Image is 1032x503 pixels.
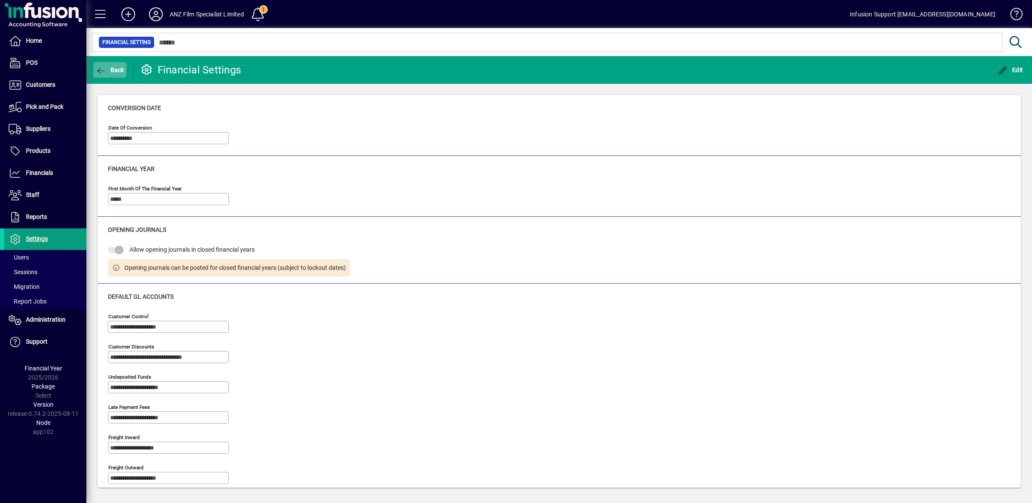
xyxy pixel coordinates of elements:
[4,140,86,162] a: Products
[4,184,86,206] a: Staff
[102,38,151,47] span: Financial Setting
[130,246,255,253] span: Allow opening journals in closed financial years
[36,419,51,426] span: Node
[26,103,63,110] span: Pick and Pack
[850,7,995,21] div: Infusion Support [EMAIL_ADDRESS][DOMAIN_NAME]
[108,373,151,380] mat-label: Undeposited Funds
[4,294,86,309] a: Report Jobs
[997,66,1023,73] span: Edit
[26,213,47,220] span: Reports
[124,263,346,272] span: Opening journals can be posted for closed financial years (subject to lockout dates)
[4,309,86,331] a: Administration
[4,250,86,265] a: Users
[26,338,47,345] span: Support
[26,81,55,88] span: Customers
[108,125,152,131] mat-label: Date of Conversion
[26,147,51,154] span: Products
[108,343,154,349] mat-label: Customer Discounts
[108,434,140,440] mat-label: Freight Inward
[33,401,54,408] span: Version
[9,283,40,290] span: Migration
[4,279,86,294] a: Migration
[4,52,86,74] a: POS
[4,331,86,353] a: Support
[95,66,124,73] span: Back
[9,269,38,275] span: Sessions
[108,293,174,300] span: Default GL accounts
[170,7,244,21] div: ANZ Film Specialist Limited
[108,186,182,192] mat-label: First month of the financial year
[1004,2,1021,30] a: Knowledge Base
[26,316,66,323] span: Administration
[26,125,51,132] span: Suppliers
[9,298,47,305] span: Report Jobs
[4,96,86,118] a: Pick and Pack
[32,383,55,390] span: Package
[108,313,149,319] mat-label: Customer Control
[9,254,29,261] span: Users
[140,63,241,77] div: Financial Settings
[26,191,39,198] span: Staff
[25,365,62,372] span: Financial Year
[4,118,86,140] a: Suppliers
[93,62,127,78] button: Back
[26,59,38,66] span: POS
[108,226,166,233] span: Opening Journals
[142,6,170,22] button: Profile
[108,404,150,410] mat-label: Late Payment Fees
[26,169,53,176] span: Financials
[86,62,134,78] app-page-header-button: Back
[4,74,86,96] a: Customers
[4,206,86,228] a: Reports
[108,165,155,172] span: Financial year
[26,37,42,44] span: Home
[4,265,86,279] a: Sessions
[114,6,142,22] button: Add
[995,62,1026,78] button: Edit
[4,30,86,52] a: Home
[26,235,48,242] span: Settings
[4,162,86,184] a: Financials
[108,464,144,470] mat-label: Freight Outward
[108,104,161,111] span: Conversion date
